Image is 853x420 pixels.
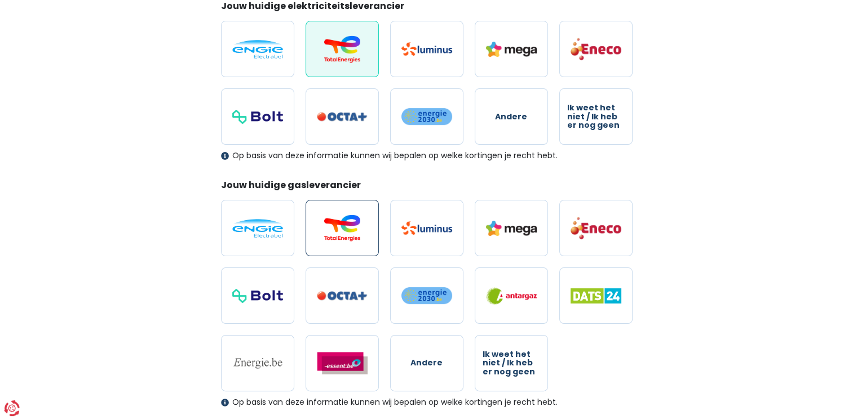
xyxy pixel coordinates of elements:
span: Andere [495,113,527,121]
span: Ik weet het niet / Ik heb er nog geen [483,350,540,376]
img: Dats 24 [571,288,621,303]
img: Mega [486,42,537,57]
img: Luminus [401,221,452,235]
img: Bolt [232,110,283,124]
div: Op basis van deze informatie kunnen wij bepalen op welke kortingen je recht hebt. [221,151,633,160]
legend: Jouw huidige gasleverancier [221,178,633,196]
img: Luminus [401,42,452,56]
img: Energie2030 [401,287,452,305]
img: Essent [317,352,368,374]
img: Engie / Electrabel [232,219,283,238]
img: Eneco [571,37,621,61]
img: Energie.be [232,357,283,369]
img: Total Energies / Lampiris [317,35,368,62]
img: Eneco [571,216,621,240]
img: Bolt [232,289,283,303]
img: Engie / Electrabel [232,40,283,59]
img: Energie2030 [401,108,452,126]
img: Mega [486,221,537,236]
span: Ik weet het niet / Ik heb er nog geen [567,104,625,129]
span: Andere [410,359,443,367]
img: Total Energies / Lampiris [317,215,368,242]
img: Octa+ [317,291,368,301]
img: Octa+ [317,112,368,122]
div: Op basis van deze informatie kunnen wij bepalen op welke kortingen je recht hebt. [221,397,633,407]
img: Antargaz [486,287,537,305]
